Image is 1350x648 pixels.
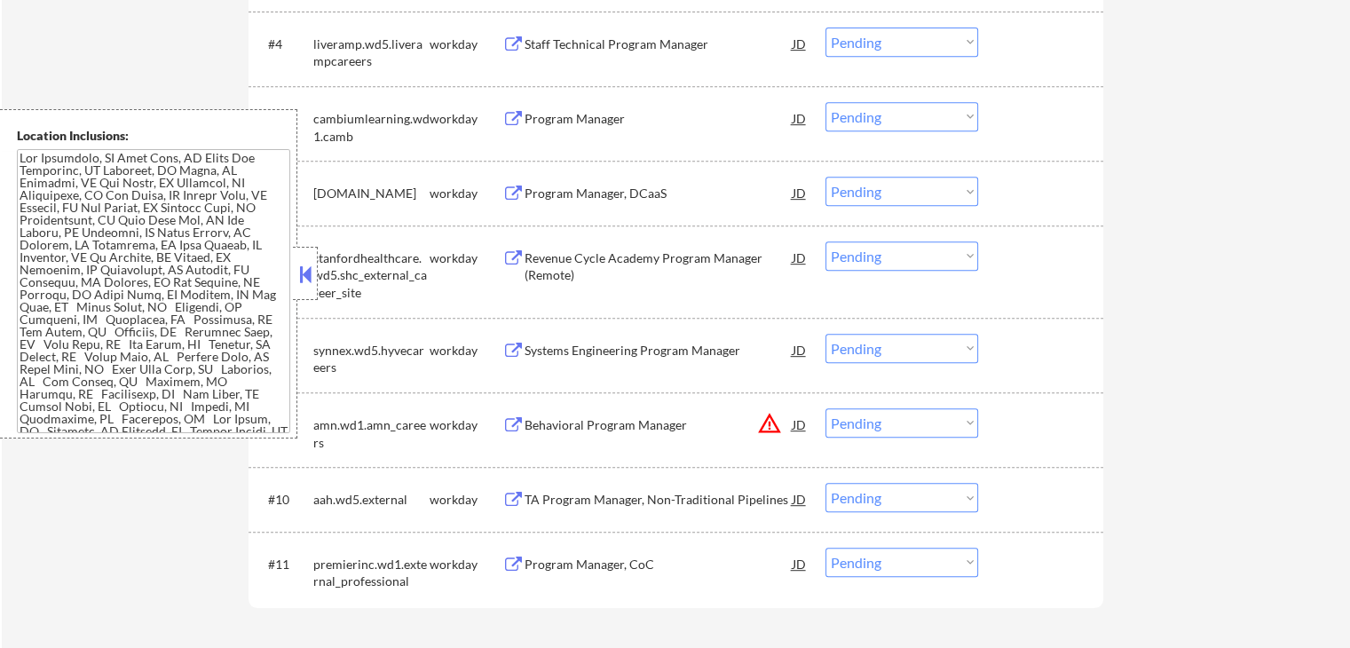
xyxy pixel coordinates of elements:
[430,491,502,509] div: workday
[791,408,809,440] div: JD
[430,342,502,360] div: workday
[757,411,782,436] button: warning_amber
[313,416,430,451] div: amn.wd1.amn_careers
[525,342,793,360] div: Systems Engineering Program Manager
[17,127,290,145] div: Location Inclusions:
[313,342,430,376] div: synnex.wd5.hyvecareers
[430,249,502,267] div: workday
[525,185,793,202] div: Program Manager, DCaaS
[791,102,809,134] div: JD
[791,483,809,515] div: JD
[525,491,793,509] div: TA Program Manager, Non-Traditional Pipelines
[525,416,793,434] div: Behavioral Program Manager
[430,36,502,53] div: workday
[313,491,430,509] div: aah.wd5.external
[791,177,809,209] div: JD
[430,110,502,128] div: workday
[268,491,299,509] div: #10
[430,556,502,573] div: workday
[525,556,793,573] div: Program Manager, CoC
[525,249,793,284] div: Revenue Cycle Academy Program Manager (Remote)
[525,36,793,53] div: Staff Technical Program Manager
[791,241,809,273] div: JD
[313,249,430,302] div: stanfordhealthcare.wd5.shc_external_career_site
[525,110,793,128] div: Program Manager
[791,28,809,59] div: JD
[791,334,809,366] div: JD
[313,36,430,70] div: liveramp.wd5.liverampcareers
[313,556,430,590] div: premierinc.wd1.external_professional
[791,548,809,580] div: JD
[430,416,502,434] div: workday
[268,556,299,573] div: #11
[268,36,299,53] div: #4
[430,185,502,202] div: workday
[313,110,430,145] div: cambiumlearning.wd1.camb
[313,185,430,202] div: [DOMAIN_NAME]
